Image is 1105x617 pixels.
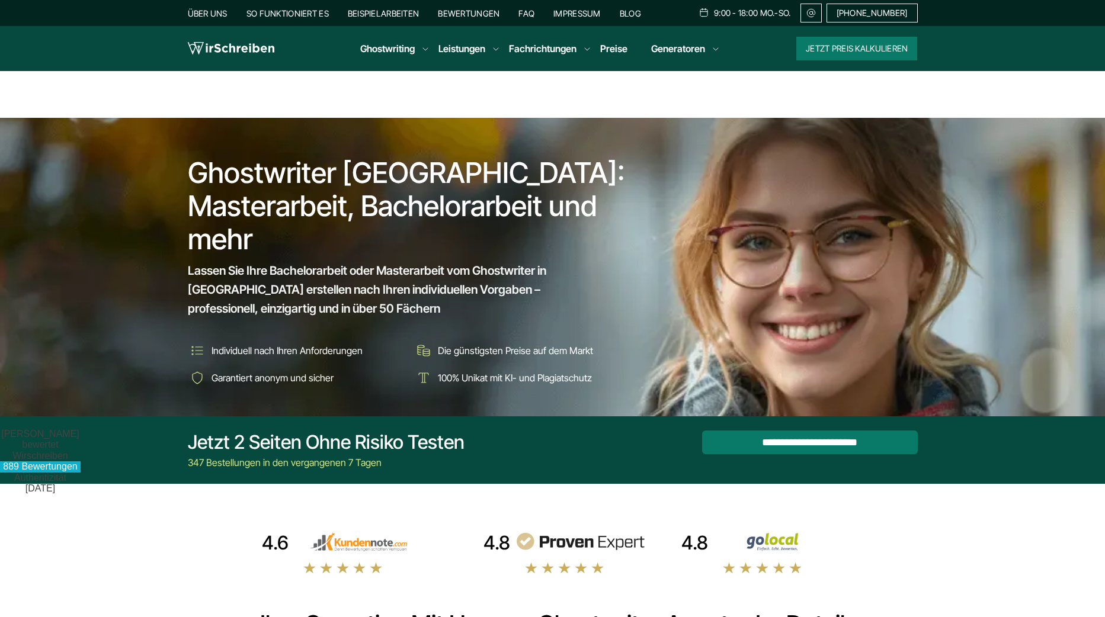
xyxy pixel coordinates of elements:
img: logo wirschreiben [188,40,274,57]
a: Beispielarbeiten [348,8,419,18]
img: stars [722,561,803,574]
div: 4.6 [262,531,289,555]
a: So funktioniert es [246,8,329,18]
img: kundennote [293,532,424,551]
span: Lassen Sie Ihre Bachelorarbeit oder Masterarbeit vom Ghostwriter in [GEOGRAPHIC_DATA] erstellen n... [188,261,611,318]
img: Garantiert anonym und sicher [188,368,207,387]
div: 4.8 [681,531,708,555]
li: Individuell nach Ihren Anforderungen [188,341,406,360]
img: Email [806,8,816,18]
li: Garantiert anonym und sicher [188,368,406,387]
button: Jetzt Preis kalkulieren [796,37,917,60]
a: Leistungen [438,41,485,56]
span: [PHONE_NUMBER] [837,8,908,18]
img: stars [303,561,383,574]
img: Wirschreiben Bewertungen [713,532,843,551]
li: Die günstigsten Preise auf dem Markt [414,341,632,360]
div: 4.8 [483,531,510,555]
a: Preise [600,43,627,54]
img: provenexpert reviews [515,532,645,551]
a: Impressum [553,8,601,18]
a: Generatoren [651,41,705,56]
img: Individuell nach Ihren Anforderungen [188,341,207,360]
div: 347 Bestellungen in den vergangenen 7 Tagen [188,455,465,470]
img: 100% Unikat mit KI- und Plagiatschutz [414,368,433,387]
img: stars [524,561,605,574]
li: 100% Unikat mit KI- und Plagiatschutz [414,368,632,387]
a: FAQ [518,8,534,18]
a: Über uns [188,8,228,18]
a: [PHONE_NUMBER] [827,4,918,23]
h1: Ghostwriter [GEOGRAPHIC_DATA]: Masterarbeit, Bachelorarbeit und mehr [188,156,633,256]
div: Jetzt 2 Seiten ohne Risiko testen [188,430,465,454]
span: 9:00 - 18:00 Mo.-So. [714,8,791,18]
a: Ghostwriting [360,41,415,56]
img: Die günstigsten Preise auf dem Markt [414,341,433,360]
a: Fachrichtungen [509,41,576,56]
img: Schedule [699,8,709,17]
a: Bewertungen [438,8,499,18]
a: Blog [620,8,641,18]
